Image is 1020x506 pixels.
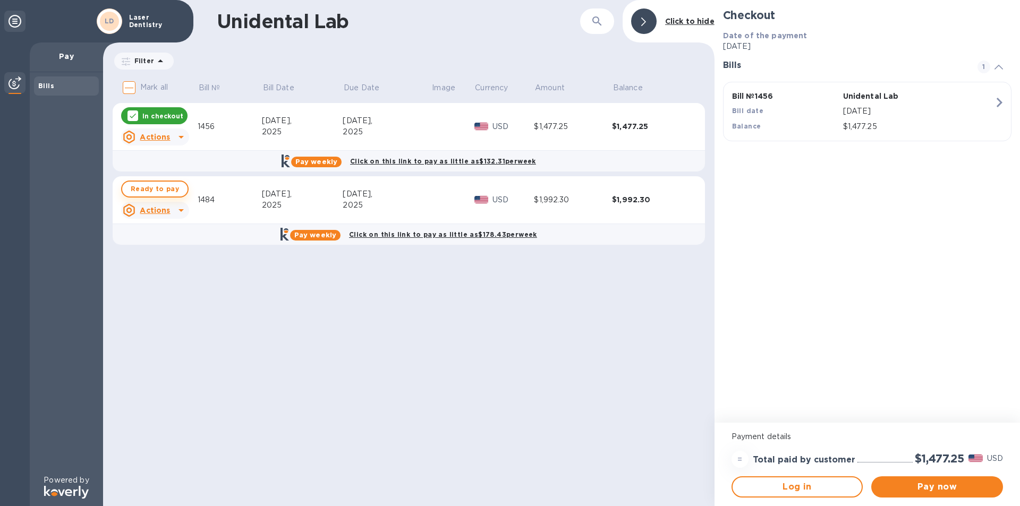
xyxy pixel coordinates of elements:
[142,112,183,121] p: In checkout
[474,123,489,130] img: USD
[843,106,994,117] p: [DATE]
[732,122,761,130] b: Balance
[915,452,964,465] h2: $1,477.25
[38,82,54,90] b: Bills
[44,475,89,486] p: Powered by
[492,194,534,205] p: USD
[199,82,234,93] span: Bill №
[723,31,807,40] b: Date of the payment
[977,61,990,73] span: 1
[534,121,612,132] div: $1,477.25
[732,431,1003,442] p: Payment details
[343,115,431,126] div: [DATE],
[880,481,994,493] span: Pay now
[105,17,114,25] b: LD
[732,91,839,101] p: Bill № 1456
[294,231,336,239] b: Pay weekly
[843,91,950,101] p: Unidental Lab
[732,107,764,115] b: Bill date
[665,17,715,25] b: Click to hide
[140,206,170,215] u: Actions
[198,194,262,205] div: 1484
[475,82,508,93] p: Currency
[723,41,1011,52] p: [DATE]
[350,157,536,165] b: Click on this link to pay as little as $132.31 per week
[349,230,537,238] b: Click on this link to pay as little as $178.43 per week
[129,14,182,29] p: Laser Dentistry
[723,8,1011,22] h2: Checkout
[262,126,343,138] div: 2025
[344,82,393,93] span: Due Date
[262,188,343,200] div: [DATE],
[263,82,294,93] p: Bill Date
[263,82,308,93] span: Bill Date
[613,82,643,93] p: Balance
[723,82,1011,141] button: Bill №1456Unidental LabBill date[DATE]Balance$1,477.25
[140,82,168,93] p: Mark all
[295,158,337,166] b: Pay weekly
[44,486,89,499] img: Logo
[871,476,1003,498] button: Pay now
[535,82,565,93] p: Amount
[612,194,690,205] div: $1,992.30
[198,121,262,132] div: 1456
[843,121,994,132] p: $1,477.25
[612,121,690,132] div: $1,477.25
[987,453,1003,464] p: USD
[344,82,379,93] p: Due Date
[262,200,343,211] div: 2025
[753,455,855,465] h3: Total paid by customer
[732,476,863,498] button: Log in
[534,194,612,205] div: $1,992.30
[732,451,749,468] div: =
[492,121,534,132] p: USD
[723,61,965,71] h3: Bills
[613,82,657,93] span: Balance
[343,126,431,138] div: 2025
[131,183,179,195] span: Ready to pay
[741,481,854,493] span: Log in
[199,82,220,93] p: Bill №
[262,115,343,126] div: [DATE],
[343,188,431,200] div: [DATE],
[968,454,983,462] img: USD
[38,51,95,62] p: Pay
[130,56,154,65] p: Filter
[535,82,579,93] span: Amount
[474,196,489,203] img: USD
[217,10,580,32] h1: Unidental Lab
[121,181,189,198] button: Ready to pay
[432,82,455,93] p: Image
[343,200,431,211] div: 2025
[140,133,170,141] u: Actions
